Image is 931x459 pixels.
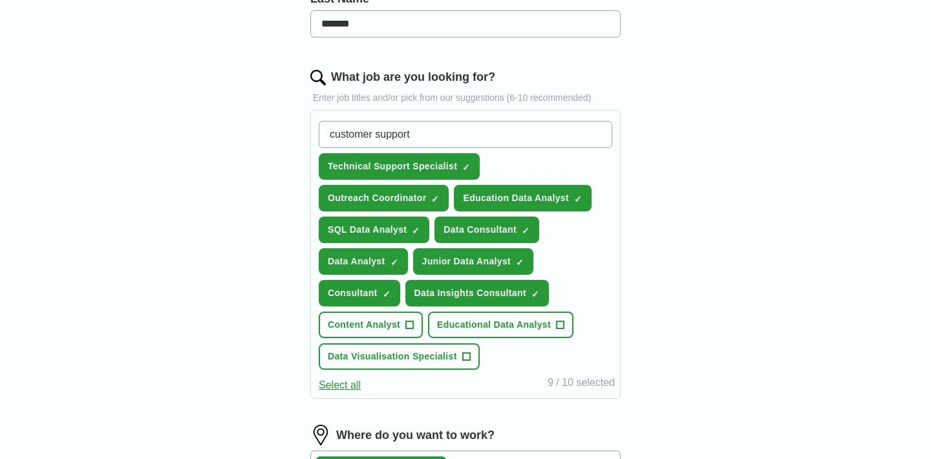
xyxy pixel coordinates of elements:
[328,255,385,268] span: Data Analyst
[310,425,331,445] img: location.png
[319,343,480,370] button: Data Visualisation Specialist
[437,318,551,332] span: Educational Data Analyst
[331,69,495,86] label: What job are you looking for?
[462,162,470,173] span: ✓
[319,312,423,338] button: Content Analyst
[328,286,378,300] span: Consultant
[319,217,429,243] button: SQL Data Analyst✓
[319,248,408,275] button: Data Analyst✓
[328,223,407,237] span: SQL Data Analyst
[319,280,400,306] button: Consultant✓
[310,91,621,105] p: Enter job titles and/or pick from our suggestions (6-10 recommended)
[336,427,495,444] label: Where do you want to work?
[548,375,615,393] div: 9 / 10 selected
[516,257,524,268] span: ✓
[454,185,592,211] button: Education Data Analyst✓
[319,153,480,180] button: Technical Support Specialist✓
[431,194,439,204] span: ✓
[444,223,517,237] span: Data Consultant
[328,160,457,173] span: Technical Support Specialist
[310,70,326,85] img: search.png
[574,194,582,204] span: ✓
[319,185,449,211] button: Outreach Coordinator✓
[422,255,511,268] span: Junior Data Analyst
[463,191,569,205] span: Education Data Analyst
[434,217,539,243] button: Data Consultant✓
[428,312,573,338] button: Educational Data Analyst
[328,350,457,363] span: Data Visualisation Specialist
[531,289,539,299] span: ✓
[319,121,612,148] input: Type a job title and press enter
[412,226,420,236] span: ✓
[328,191,426,205] span: Outreach Coordinator
[391,257,398,268] span: ✓
[405,280,549,306] button: Data Insights Consultant✓
[319,378,361,393] button: Select all
[413,248,534,275] button: Junior Data Analyst✓
[522,226,530,236] span: ✓
[414,286,526,300] span: Data Insights Consultant
[383,289,391,299] span: ✓
[328,318,400,332] span: Content Analyst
